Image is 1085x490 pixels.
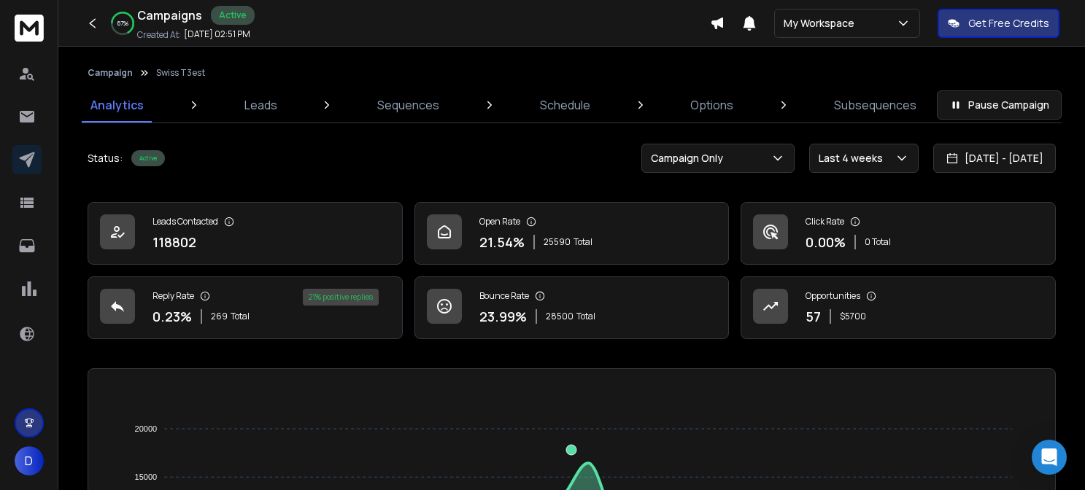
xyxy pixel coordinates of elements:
[137,7,202,24] h1: Campaigns
[90,96,144,114] p: Analytics
[546,311,574,322] span: 28500
[806,306,821,327] p: 57
[303,289,379,306] div: 21 % positive replies
[933,144,1056,173] button: [DATE] - [DATE]
[135,424,158,433] tspan: 20000
[15,446,44,475] button: D
[574,236,592,248] span: Total
[211,311,228,322] span: 269
[152,290,194,302] p: Reply Rate
[806,232,846,252] p: 0.00 %
[825,87,925,122] a: Subsequences
[806,290,860,302] p: Opportunities
[368,87,448,122] a: Sequences
[651,151,729,166] p: Campaign Only
[1032,440,1067,475] div: Open Intercom Messenger
[152,232,196,252] p: 118802
[938,9,1059,38] button: Get Free Credits
[211,6,255,25] div: Active
[88,202,403,265] a: Leads Contacted118802
[414,276,730,339] a: Bounce Rate23.99%28500Total
[135,472,158,481] tspan: 15000
[544,236,571,248] span: 25590
[231,311,250,322] span: Total
[834,96,916,114] p: Subsequences
[184,28,250,40] p: [DATE] 02:51 PM
[236,87,286,122] a: Leads
[681,87,742,122] a: Options
[479,216,520,227] p: Open Rate
[479,290,529,302] p: Bounce Rate
[531,87,599,122] a: Schedule
[690,96,733,114] p: Options
[479,232,525,252] p: 21.54 %
[806,216,844,227] p: Click Rate
[377,96,439,114] p: Sequences
[840,311,866,322] p: $ 5700
[865,236,891,248] p: 0 Total
[131,150,165,166] div: Active
[88,67,133,79] button: Campaign
[819,151,889,166] p: Last 4 weeks
[784,16,860,31] p: My Workspace
[741,202,1056,265] a: Click Rate0.00%0 Total
[117,19,128,28] p: 67 %
[540,96,590,114] p: Schedule
[244,96,277,114] p: Leads
[88,151,123,166] p: Status:
[156,67,205,79] p: Swiss T3est
[968,16,1049,31] p: Get Free Credits
[152,216,218,227] p: Leads Contacted
[82,87,152,122] a: Analytics
[88,276,403,339] a: Reply Rate0.23%269Total21% positive replies
[479,306,527,327] p: 23.99 %
[937,90,1062,120] button: Pause Campaign
[414,202,730,265] a: Open Rate21.54%25590Total
[576,311,595,322] span: Total
[152,306,192,327] p: 0.23 %
[137,29,181,41] p: Created At:
[741,276,1056,339] a: Opportunities57$5700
